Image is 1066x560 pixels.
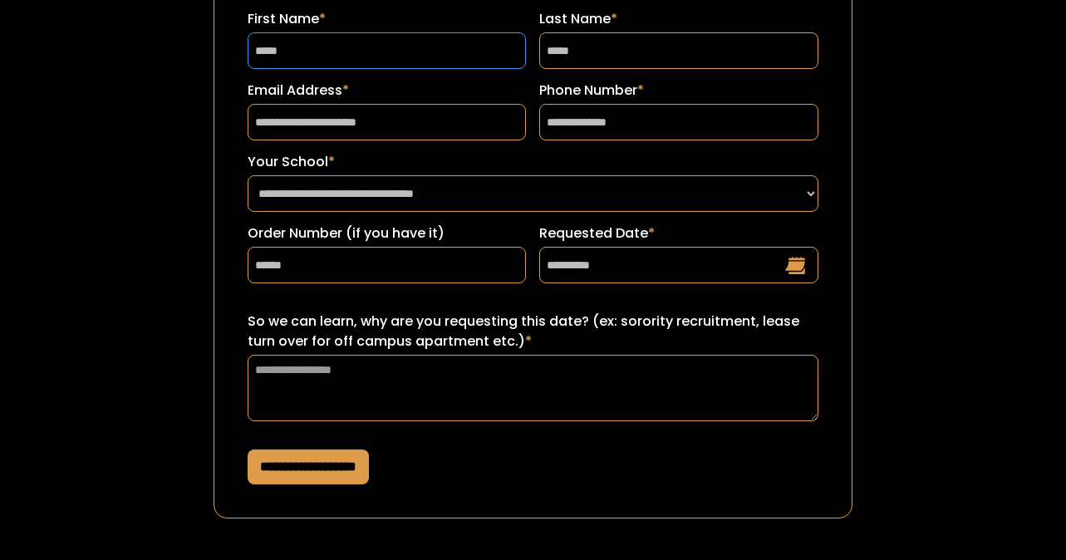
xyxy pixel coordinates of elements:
label: Your School [248,152,819,172]
label: Last Name [539,9,818,29]
label: First Name [248,9,527,29]
label: So we can learn, why are you requesting this date? (ex: sorority recruitment, lease turn over for... [248,312,819,351]
label: Email Address [248,81,527,101]
label: Requested Date [539,224,818,243]
label: Phone Number [539,81,818,101]
label: Order Number (if you have it) [248,224,527,243]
